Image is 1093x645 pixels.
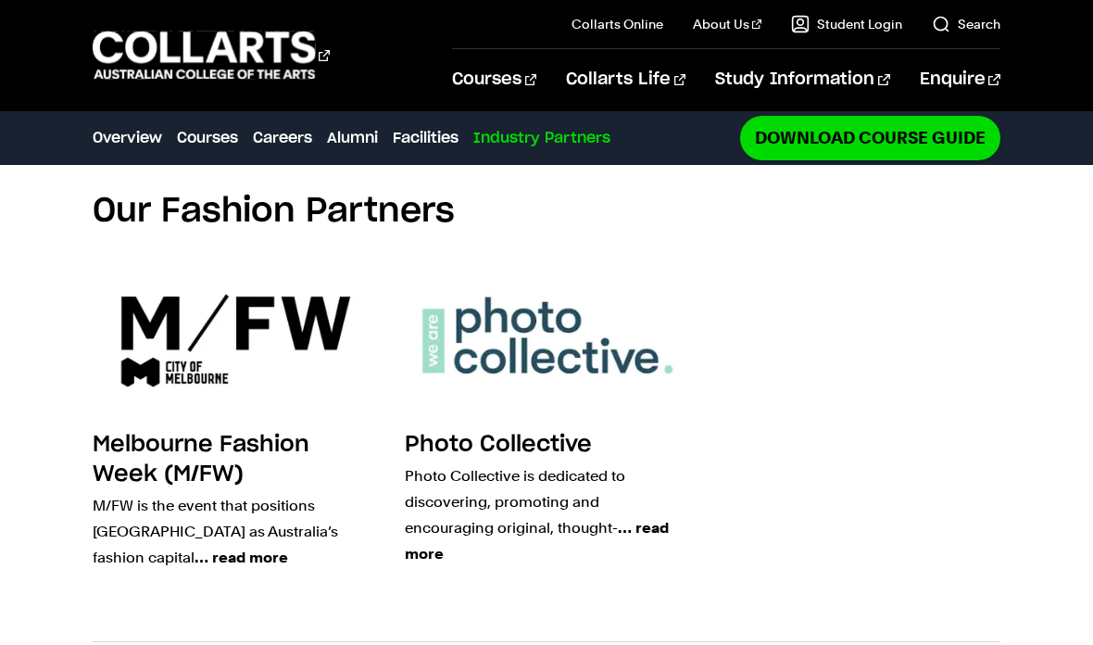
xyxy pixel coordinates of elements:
[452,49,536,110] a: Courses
[791,15,902,33] a: Student Login
[393,127,459,149] a: Facilities
[693,15,761,33] a: About Us
[566,49,685,110] a: Collarts Life
[473,127,610,149] a: Industry Partners
[93,127,162,149] a: Overview
[932,15,1000,33] a: Search
[93,29,330,82] div: Go to homepage
[93,191,999,232] h2: Our Fashion Partners
[253,127,312,149] a: Careers
[740,116,1000,159] a: Download Course Guide
[177,127,238,149] a: Courses
[93,493,375,571] p: M/FW is the event that positions [GEOGRAPHIC_DATA] as Australia’s fashion capital
[327,127,378,149] a: Alumni
[405,434,592,456] h3: Photo Collective
[195,549,288,566] span: … read more
[572,15,663,33] a: Collarts Online
[715,49,889,110] a: Study Information
[920,49,1000,110] a: Enquire
[405,463,687,567] p: Photo Collective is dedicated to discovering, promoting and encouraging original, thought-
[93,434,309,486] h3: Melbourne Fashion Week (M/FW)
